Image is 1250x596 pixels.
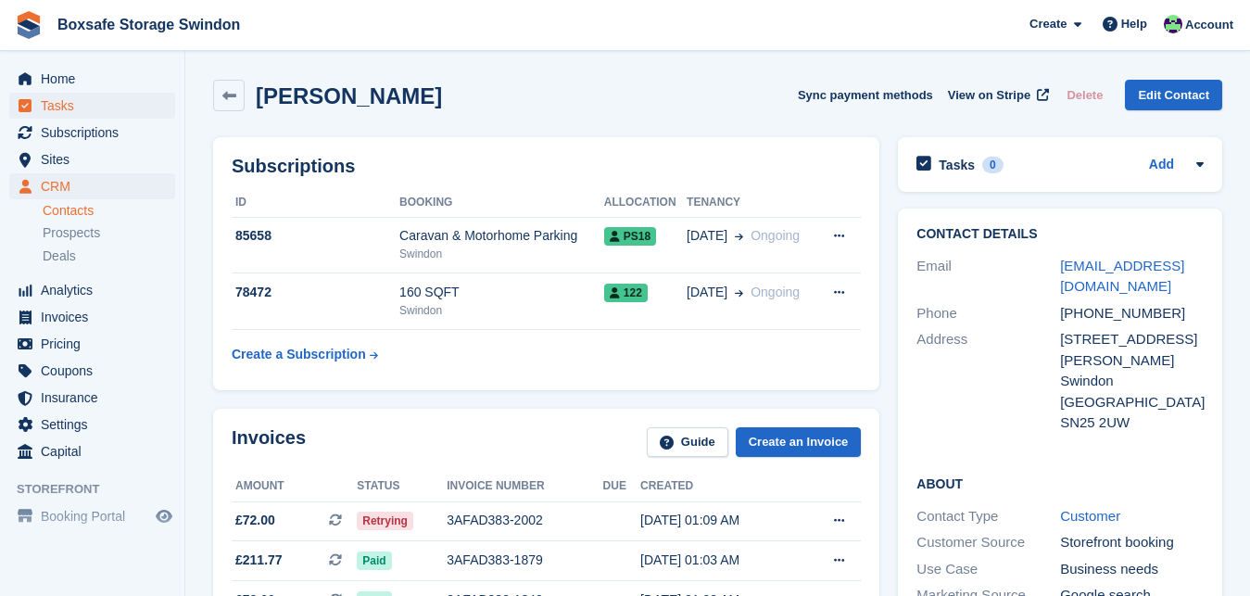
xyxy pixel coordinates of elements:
[751,285,800,299] span: Ongoing
[604,188,687,218] th: Allocation
[41,277,152,303] span: Analytics
[9,385,175,411] a: menu
[41,503,152,529] span: Booking Portal
[43,247,175,266] a: Deals
[640,551,799,570] div: [DATE] 01:03 AM
[43,247,76,265] span: Deals
[941,80,1053,110] a: View on Stripe
[916,329,1060,434] div: Address
[399,246,604,262] div: Swindon
[232,345,366,364] div: Create a Subscription
[447,551,602,570] div: 3AFAD383-1879
[1164,15,1182,33] img: Kim Virabi
[9,277,175,303] a: menu
[604,284,648,302] span: 122
[357,512,413,530] span: Retrying
[687,188,816,218] th: Tenancy
[9,503,175,529] a: menu
[399,226,604,246] div: Caravan & Motorhome Parking
[751,228,800,243] span: Ongoing
[43,223,175,243] a: Prospects
[9,412,175,437] a: menu
[232,337,378,372] a: Create a Subscription
[1060,532,1204,553] div: Storefront booking
[43,202,175,220] a: Contacts
[17,480,184,499] span: Storefront
[916,532,1060,553] div: Customer Source
[798,80,933,110] button: Sync payment methods
[1060,371,1204,392] div: Swindon
[647,427,728,458] a: Guide
[916,303,1060,324] div: Phone
[41,66,152,92] span: Home
[41,358,152,384] span: Coupons
[357,552,391,570] span: Paid
[232,156,861,177] h2: Subscriptions
[41,93,152,119] span: Tasks
[232,427,306,458] h2: Invoices
[9,146,175,172] a: menu
[399,302,604,319] div: Swindon
[1149,155,1174,176] a: Add
[9,438,175,464] a: menu
[447,511,602,530] div: 3AFAD383-2002
[1060,258,1184,295] a: [EMAIL_ADDRESS][DOMAIN_NAME]
[9,173,175,199] a: menu
[916,559,1060,580] div: Use Case
[41,304,152,330] span: Invoices
[687,283,727,302] span: [DATE]
[9,304,175,330] a: menu
[41,438,152,464] span: Capital
[235,511,275,530] span: £72.00
[41,331,152,357] span: Pricing
[232,188,399,218] th: ID
[41,412,152,437] span: Settings
[41,146,152,172] span: Sites
[939,157,975,173] h2: Tasks
[9,331,175,357] a: menu
[640,511,799,530] div: [DATE] 01:09 AM
[640,472,799,501] th: Created
[1060,329,1204,371] div: [STREET_ADDRESS][PERSON_NAME]
[357,472,447,501] th: Status
[1060,303,1204,324] div: [PHONE_NUMBER]
[1060,508,1120,524] a: Customer
[235,551,283,570] span: £211.77
[447,472,602,501] th: Invoice number
[687,226,727,246] span: [DATE]
[1185,16,1233,34] span: Account
[1121,15,1147,33] span: Help
[736,427,862,458] a: Create an Invoice
[9,93,175,119] a: menu
[916,506,1060,527] div: Contact Type
[399,283,604,302] div: 160 SQFT
[948,86,1030,105] span: View on Stripe
[43,224,100,242] span: Prospects
[153,505,175,527] a: Preview store
[41,120,152,146] span: Subscriptions
[1060,392,1204,413] div: [GEOGRAPHIC_DATA]
[9,66,175,92] a: menu
[916,474,1204,492] h2: About
[1060,412,1204,434] div: SN25 2UW
[604,227,656,246] span: PS18
[232,226,399,246] div: 85658
[916,256,1060,298] div: Email
[9,120,175,146] a: menu
[232,472,357,501] th: Amount
[50,9,247,40] a: Boxsafe Storage Swindon
[15,11,43,39] img: stora-icon-8386f47178a22dfd0bd8f6a31ec36ba5ce8667c1dd55bd0f319d3a0aa187defe.svg
[9,358,175,384] a: menu
[256,83,442,108] h2: [PERSON_NAME]
[41,385,152,411] span: Insurance
[399,188,604,218] th: Booking
[1060,559,1204,580] div: Business needs
[1059,80,1110,110] button: Delete
[1029,15,1067,33] span: Create
[982,157,1004,173] div: 0
[41,173,152,199] span: CRM
[603,472,641,501] th: Due
[232,283,399,302] div: 78472
[916,227,1204,242] h2: Contact Details
[1125,80,1222,110] a: Edit Contact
